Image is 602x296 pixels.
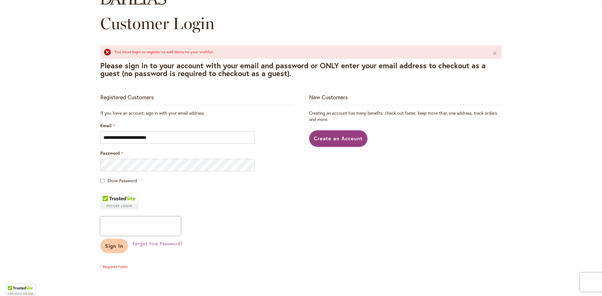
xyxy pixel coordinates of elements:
iframe: reCAPTCHA [100,217,181,236]
iframe: Launch Accessibility Center [5,274,22,291]
strong: New Customers [309,93,348,101]
p: Creating an account has many benefits: check out faster, keep more than one address, track orders... [309,110,502,122]
strong: Please sign in to your account with your email and password or ONLY enter your email address to c... [100,60,486,78]
span: Password [100,150,120,156]
a: Forgot Your Password? [133,241,183,247]
div: If you have an account, sign in with your email address. [100,110,293,116]
span: Show Password [107,178,137,184]
div: TrustedSite Certified [100,193,138,209]
span: Create an Account [314,135,363,142]
strong: Registered Customers [100,93,154,101]
button: Sign In [100,239,128,253]
span: Email [100,122,112,128]
div: You must login or register to add items to your wishlist. [114,49,483,55]
span: Sign In [105,242,123,249]
span: Customer Login [100,13,214,33]
a: Create an Account [309,130,368,147]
